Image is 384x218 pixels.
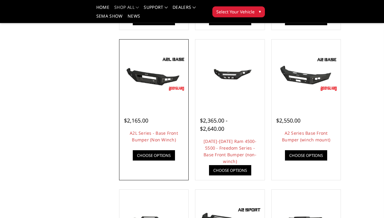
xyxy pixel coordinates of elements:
[204,138,256,164] a: [DATE]-[DATE] Ram 4500-5500 - Freedom Series - Base Front Bumper (non-winch)
[133,150,175,161] a: Choose Options
[96,5,109,14] a: Home
[197,41,263,107] a: 2019-2025 Ram 4500-5500 - Freedom Series - Base Front Bumper (non-winch) 2019-2025 Ram 4500-5500 ...
[285,150,327,161] a: Choose Options
[216,9,255,15] span: Select Your Vehicle
[197,58,263,90] img: 2019-2025 Ram 4500-5500 - Freedom Series - Base Front Bumper (non-winch)
[121,41,187,107] a: A2L Series - Base Front Bumper (Non Winch) A2L Series - Base Front Bumper (Non Winch)
[200,117,228,132] span: $2,365.00 - $2,640.00
[114,5,139,14] a: shop all
[354,189,384,218] iframe: Chat Widget
[273,41,339,107] a: A2 Series Base Front Bumper (winch mount) A2 Series Base Front Bumper (winch mount)
[124,117,148,124] span: $2,165.00
[209,165,251,175] a: Choose Options
[96,14,123,23] a: SEMA Show
[130,130,178,143] a: A2L Series - Base Front Bumper (Non Winch)
[144,5,168,14] a: Support
[276,117,300,124] span: $2,550.00
[259,8,261,15] span: ▾
[212,6,265,17] button: Select Your Vehicle
[121,55,187,92] img: A2L Series - Base Front Bumper (Non Winch)
[282,130,330,143] a: A2 Series Base Front Bumper (winch mount)
[273,55,339,92] img: A2 Series Base Front Bumper (winch mount)
[173,5,196,14] a: Dealers
[128,14,140,23] a: News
